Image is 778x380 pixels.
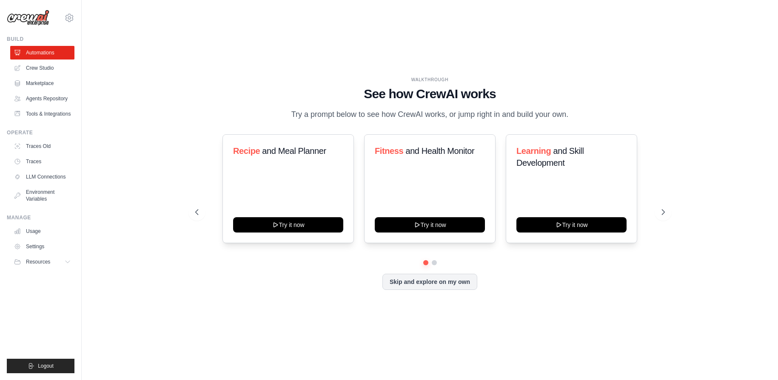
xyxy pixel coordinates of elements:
a: Automations [10,46,74,60]
span: Learning [516,146,551,156]
span: and Meal Planner [262,146,326,156]
button: Logout [7,359,74,373]
span: Logout [38,363,54,369]
span: Recipe [233,146,260,156]
a: Usage [10,224,74,238]
img: Logo [7,10,49,26]
a: Settings [10,240,74,253]
a: Traces Old [10,139,74,153]
button: Try it now [516,217,627,233]
div: Build [7,36,74,43]
a: Crew Studio [10,61,74,75]
iframe: Chat Widget [735,339,778,380]
span: and Health Monitor [405,146,474,156]
a: Agents Repository [10,92,74,105]
p: Try a prompt below to see how CrewAI works, or jump right in and build your own. [287,108,573,121]
button: Resources [10,255,74,269]
a: LLM Connections [10,170,74,184]
span: Fitness [375,146,403,156]
div: WALKTHROUGH [195,77,665,83]
div: Operate [7,129,74,136]
a: Tools & Integrations [10,107,74,121]
button: Skip and explore on my own [382,274,477,290]
button: Try it now [233,217,343,233]
div: Manage [7,214,74,221]
a: Marketplace [10,77,74,90]
a: Environment Variables [10,185,74,206]
button: Try it now [375,217,485,233]
h1: See how CrewAI works [195,86,665,102]
span: Resources [26,258,50,265]
a: Traces [10,155,74,168]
